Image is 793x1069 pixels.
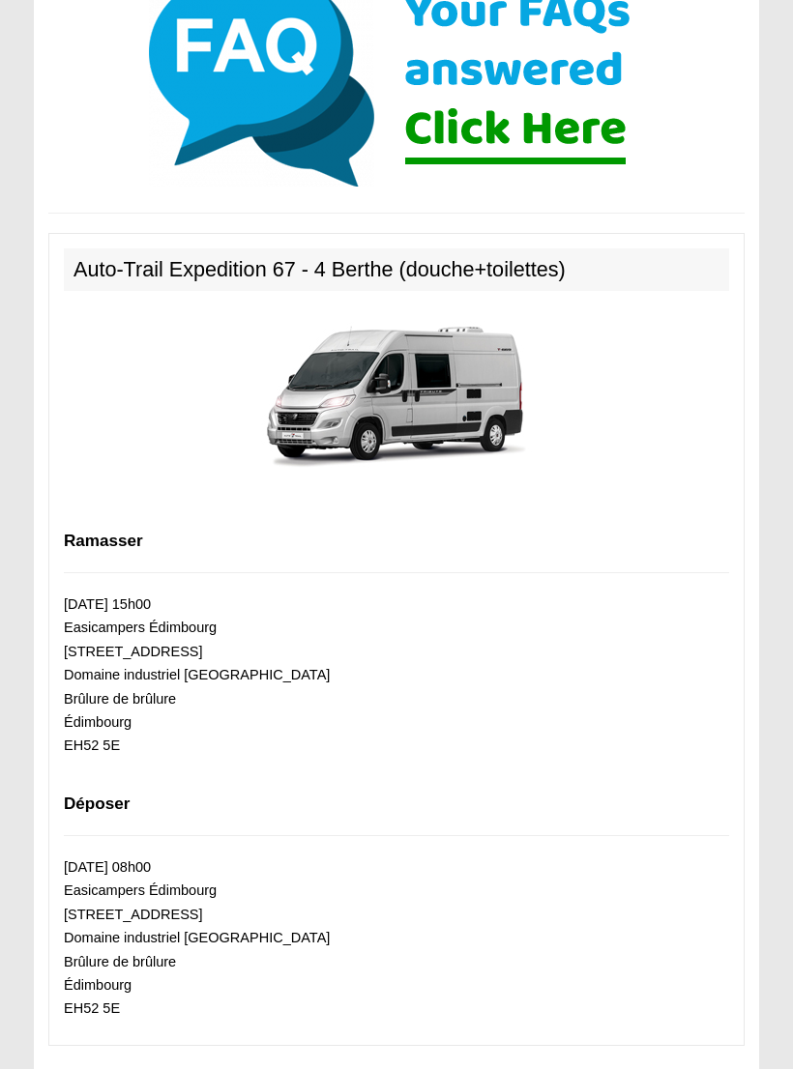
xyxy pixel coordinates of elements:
[64,596,330,753] small: [DATE] 15h00 Easicampers Édimbourg [STREET_ADDRESS] Domaine industriel [GEOGRAPHIC_DATA] Brûlure ...
[64,859,330,1016] small: [DATE] 08h00 Easicampers Édimbourg [STREET_ADDRESS] Domaine industriel [GEOGRAPHIC_DATA] Brûlure ...
[64,248,729,291] h2: Auto-Trail Expedition 67 - 4 Berthe (douche+toilettes)
[64,795,130,813] b: Déposer
[261,305,532,479] img: 337.jpg
[64,532,143,550] b: Ramasser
